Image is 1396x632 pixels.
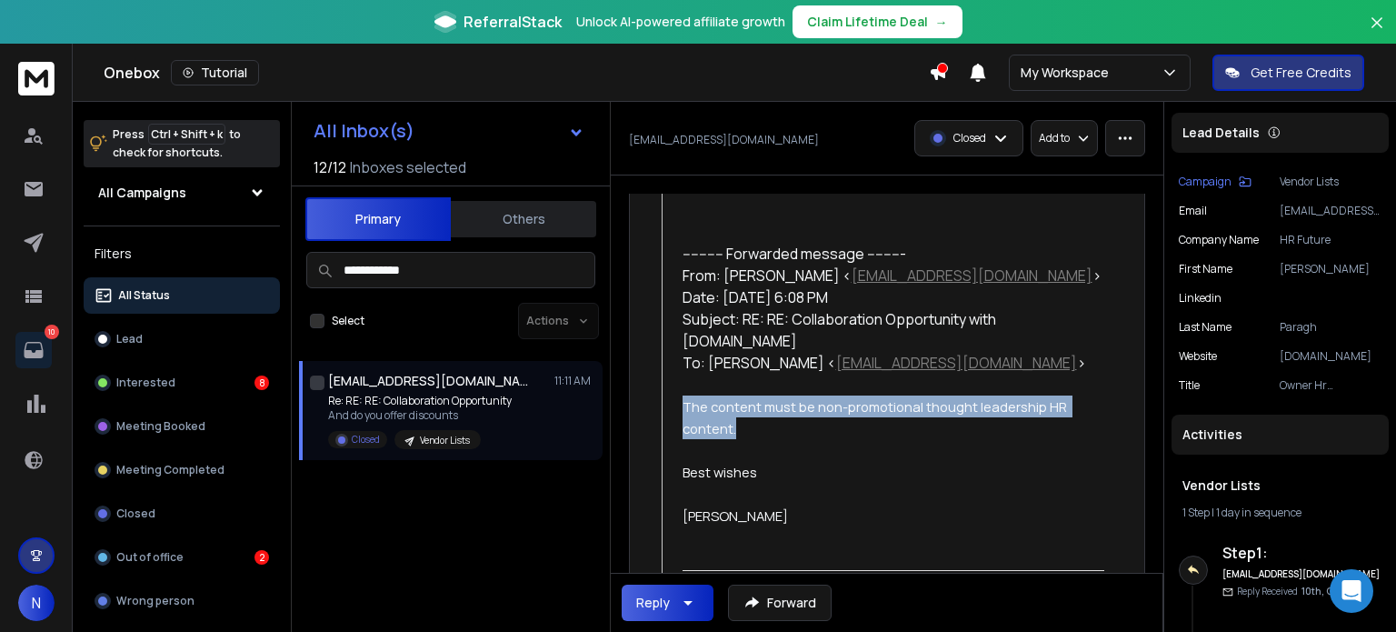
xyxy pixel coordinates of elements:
[116,419,205,434] p: Meeting Booked
[683,463,757,481] span: Best wishes
[104,60,929,85] div: Onebox
[1222,542,1381,564] h6: Step 1 :
[1039,131,1070,145] p: Add to
[576,13,785,31] p: Unlock AI-powered affiliate growth
[299,113,599,149] button: All Inbox(s)
[1280,349,1381,364] p: [DOMAIN_NAME]
[1179,320,1231,335] p: Last Name
[350,156,466,178] h3: Inboxes selected
[171,60,259,85] button: Tutorial
[332,314,364,328] label: Select
[1179,175,1251,189] button: Campaign
[1179,291,1221,306] p: linkedin
[1330,569,1373,613] div: Open Intercom Messenger
[98,184,186,202] h1: All Campaigns
[1280,262,1381,276] p: [PERSON_NAME]
[328,372,528,390] h1: [EMAIL_ADDRESS][DOMAIN_NAME]
[683,308,1105,352] div: Subject: RE: RE: Collaboration Opportunity with [DOMAIN_NAME]
[793,5,962,38] button: Claim Lifetime Deal→
[1182,505,1210,520] span: 1 Step
[116,463,224,477] p: Meeting Completed
[683,286,1105,308] div: Date: [DATE] 6:08 PM
[1021,64,1116,82] p: My Workspace
[1179,378,1200,393] p: title
[84,539,280,576] button: Out of office2
[1280,204,1381,218] p: [EMAIL_ADDRESS][DOMAIN_NAME]
[1182,506,1378,520] div: |
[836,353,1077,373] a: [EMAIL_ADDRESS][DOMAIN_NAME]
[953,131,986,145] p: Closed
[1179,262,1232,276] p: First Name
[116,594,194,608] p: Wrong person
[852,266,1092,286] a: [EMAIL_ADDRESS][DOMAIN_NAME]
[1212,55,1364,91] button: Get Free Credits
[464,11,562,33] span: ReferralStack
[84,277,280,314] button: All Status
[113,125,241,162] p: Press to check for shortcuts.
[352,433,380,446] p: Closed
[305,197,451,241] button: Primary
[1179,349,1217,364] p: website
[683,397,1070,437] span: The content must be non-promotional thought leadership HR content.
[116,507,155,521] p: Closed
[451,199,596,239] button: Others
[622,585,713,621] button: Reply
[314,156,346,178] span: 12 / 12
[1280,175,1381,189] p: Vendor Lists
[1222,567,1381,581] h6: [EMAIL_ADDRESS][DOMAIN_NAME]
[84,583,280,619] button: Wrong person
[328,408,512,423] p: And do you offer discounts
[118,288,170,303] p: All Status
[84,365,280,401] button: Interested8
[683,507,788,525] span: [PERSON_NAME]
[1179,233,1259,247] p: Company Name
[683,352,1105,374] div: To: [PERSON_NAME] < >
[1179,204,1207,218] p: Email
[254,550,269,565] div: 2
[728,585,832,621] button: Forward
[84,321,280,357] button: Lead
[636,594,670,612] div: Reply
[148,124,225,145] span: Ctrl + Shift + k
[1182,124,1260,142] p: Lead Details
[1179,175,1231,189] p: Campaign
[84,496,280,532] button: Closed
[1251,64,1351,82] p: Get Free Credits
[629,133,819,147] p: [EMAIL_ADDRESS][DOMAIN_NAME]
[314,122,414,140] h1: All Inbox(s)
[328,394,512,408] p: Re: RE: RE: Collaboration Opportunity
[116,332,143,346] p: Lead
[1280,233,1381,247] p: HR Future
[15,332,52,368] a: 10
[1237,585,1342,598] p: Reply Received
[1365,11,1389,55] button: Close banner
[683,243,1105,265] div: ---------- Forwarded message ---------
[683,265,1105,286] div: From: [PERSON_NAME] < >
[84,241,280,266] h3: Filters
[84,452,280,488] button: Meeting Completed
[1280,378,1381,393] p: Owner Hr consultancy
[1301,585,1342,597] span: 10th, Oct
[45,325,59,339] p: 10
[254,376,269,390] div: 8
[554,374,595,388] p: 11:11 AM
[18,585,55,621] button: N
[116,376,175,390] p: Interested
[1182,477,1378,495] h1: Vendor Lists
[84,175,280,211] button: All Campaigns
[84,408,280,445] button: Meeting Booked
[420,434,470,447] p: Vendor Lists
[116,550,184,565] p: Out of office
[1216,505,1301,520] span: 1 day in sequence
[1172,415,1389,455] div: Activities
[1280,320,1381,335] p: Paragh
[935,13,948,31] span: →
